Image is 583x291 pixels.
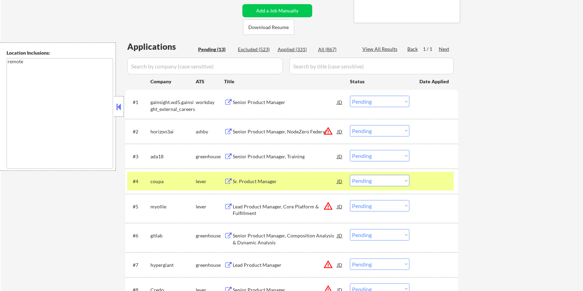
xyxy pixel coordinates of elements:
[323,126,333,136] button: warning_amber
[243,19,294,35] button: Download Resume
[150,203,196,210] div: myollie
[133,262,145,269] div: #7
[233,232,337,246] div: Senior Product Manager, Composition Analysis & Dynamic Analysis
[150,128,196,135] div: horizon3ai
[133,232,145,239] div: #6
[150,78,196,85] div: Company
[323,260,333,269] button: warning_amber
[127,43,196,51] div: Applications
[127,58,283,74] input: Search by company (case sensitive)
[150,178,196,185] div: coupa
[150,232,196,239] div: gitlab
[362,46,399,53] div: View All Results
[419,78,450,85] div: Date Applied
[196,153,224,160] div: greenhouse
[336,125,343,138] div: JD
[233,203,337,217] div: Lead Product Manager, Core Platform & Fulfillment
[196,262,224,269] div: greenhouse
[133,153,145,160] div: #3
[150,99,196,112] div: gainsight.wd5.gainsight_external_careers
[133,99,145,106] div: #1
[407,46,418,53] div: Back
[150,153,196,160] div: ada18
[133,178,145,185] div: #4
[198,46,233,53] div: Pending (13)
[224,78,343,85] div: Title
[196,78,224,85] div: ATS
[233,153,337,160] div: Senior Product Manager, Training
[196,178,224,185] div: lever
[289,58,454,74] input: Search by title (case sensitive)
[336,175,343,187] div: JD
[7,49,113,56] div: Location Inclusions:
[196,128,224,135] div: ashby
[133,203,145,210] div: #5
[336,96,343,108] div: JD
[336,259,343,271] div: JD
[336,150,343,162] div: JD
[233,262,337,269] div: Lead Product Manager
[233,128,337,135] div: Senior Product Manager, NodeZero Federal
[196,203,224,210] div: lever
[350,75,409,87] div: Status
[336,229,343,242] div: JD
[233,178,337,185] div: Sr. Product Manager
[318,46,353,53] div: All (867)
[278,46,312,53] div: Applied (331)
[150,262,196,269] div: hypergiant
[233,99,337,106] div: Senior Product Manager
[238,46,272,53] div: Excluded (523)
[196,99,224,106] div: workday
[336,200,343,213] div: JD
[323,201,333,211] button: warning_amber
[133,128,145,135] div: #2
[439,46,450,53] div: Next
[196,232,224,239] div: greenhouse
[242,4,312,17] button: Add a Job Manually
[423,46,439,53] div: 1 / 1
